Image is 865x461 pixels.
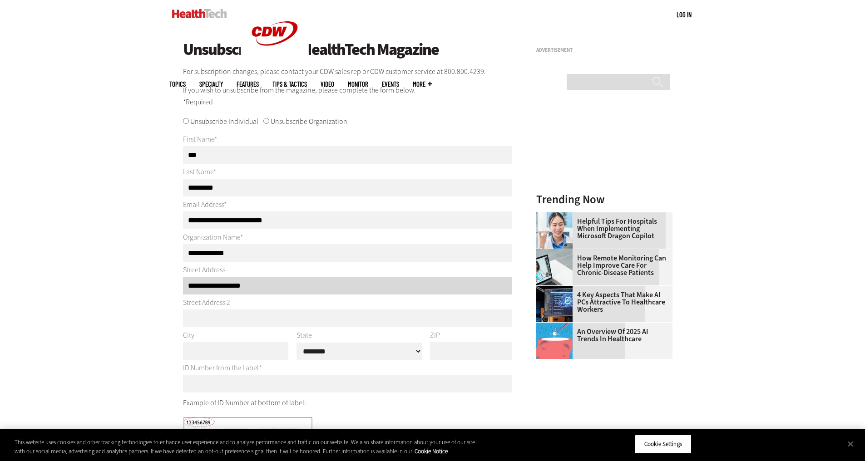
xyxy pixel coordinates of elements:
a: MonITor [348,81,368,88]
label: Email Address [183,200,227,209]
label: State [297,332,422,339]
a: CDW [241,60,309,69]
a: Doctor using phone to dictate to tablet [536,212,577,220]
label: First Name [183,134,217,144]
div: User menu [677,10,692,20]
img: Home [172,9,227,18]
label: ID Number from the Label [183,363,262,373]
label: Organization Name [183,232,243,242]
a: More information about your privacy [415,447,448,455]
p: Example of ID Number at bottom of label: [183,397,513,409]
a: Video [321,81,334,88]
span: More [413,81,432,88]
a: How Remote Monitoring Can Help Improve Care for Chronic-Disease Patients [536,255,667,276]
label: Unsubscribe Organization [271,117,347,126]
span: Topics [169,81,186,88]
a: Helpful Tips for Hospitals When Implementing Microsoft Dragon Copilot [536,218,667,240]
div: This website uses cookies and other tracking technologies to enhance user experience and to analy... [15,438,476,456]
label: Unsubscribe Individual [190,117,258,126]
a: Tips & Tactics [272,81,307,88]
a: Desktop monitor with brain AI concept [536,286,577,293]
img: Desktop monitor with brain AI concept [536,286,573,322]
span: Specialty [199,81,223,88]
a: Log in [677,10,692,19]
a: 4 Key Aspects That Make AI PCs Attractive to Healthcare Workers [536,291,667,313]
iframe: advertisement [536,56,672,170]
button: Close [840,434,860,454]
a: An Overview of 2025 AI Trends in Healthcare [536,328,667,343]
label: City [183,332,288,339]
label: ZIP [430,332,512,339]
label: Street Address 2 [183,298,230,307]
img: illustration of computer chip being put inside head with waves [536,323,573,359]
h3: Trending Now [536,194,672,205]
img: Doctor using phone to dictate to tablet [536,212,573,249]
button: Cookie Settings [635,435,692,454]
label: Street Address [183,265,225,275]
a: Features [237,81,259,88]
a: Events [382,81,399,88]
img: Patient speaking with doctor [536,249,573,285]
label: Last Name [183,167,216,177]
a: Patient speaking with doctor [536,249,577,256]
a: illustration of computer chip being put inside head with waves [536,323,577,330]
